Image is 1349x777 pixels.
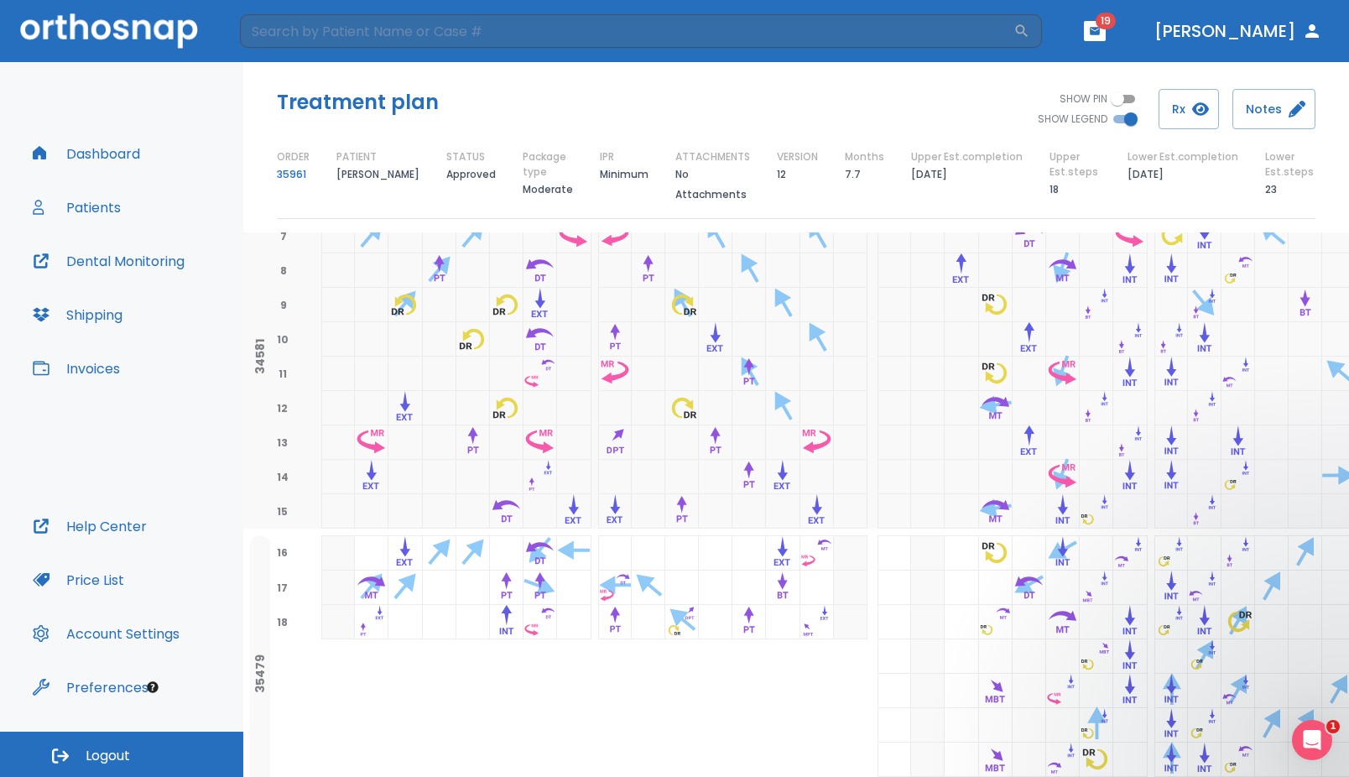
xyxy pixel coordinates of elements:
div: extracted [834,425,867,460]
div: extracted [911,571,945,605]
img: Orthosnap [20,13,198,48]
span: Logout [86,747,130,765]
div: extracted [321,536,355,571]
div: extracted [911,288,945,322]
span: 9 [277,297,290,312]
div: extracted [834,460,867,494]
div: extracted [911,322,945,357]
div: extracted [834,357,867,391]
div: extracted [834,536,867,571]
div: extracted [834,571,867,605]
div: extracted [834,253,867,288]
p: Upper Est.completion [911,149,1023,164]
div: extracted [834,605,867,639]
div: extracted [911,536,945,571]
div: extracted [911,219,945,253]
div: extracted [834,322,867,357]
div: extracted [911,425,945,460]
p: Moderate [523,180,573,200]
button: Rx [1159,89,1219,129]
p: Minimum [600,164,648,185]
div: extracted [911,391,945,425]
button: Account Settings [23,613,190,654]
p: Upper Est.steps [1050,149,1101,180]
div: extracted [321,357,355,391]
button: Patients [23,187,131,227]
span: SHOW LEGEND [1038,112,1107,127]
div: extracted [321,253,355,288]
div: extracted [321,391,355,425]
span: Home [39,566,73,577]
div: extracted [321,494,355,529]
span: 19 [1096,13,1116,29]
p: Lower Est.completion [1128,149,1238,164]
p: 34581 [253,339,267,374]
p: Lower Est.steps [1265,149,1315,180]
h5: Treatment plan [277,89,439,116]
p: STATUS [446,149,485,164]
div: extracted [911,708,945,743]
button: Invoices [23,348,130,388]
button: Dental Monitoring [23,241,195,281]
div: extracted [911,674,945,708]
p: Months [845,149,884,164]
div: extracted [911,253,945,288]
p: [PERSON_NAME] [336,164,419,185]
p: IPR [600,149,614,164]
span: 10 [273,331,292,347]
span: 8 [277,263,290,278]
div: • [DATE] [160,76,207,93]
h1: Messages [124,8,215,36]
button: Notes [1232,89,1315,129]
div: extracted [834,391,867,425]
div: extracted [911,460,945,494]
div: • [DATE] [160,138,207,155]
p: Package type [523,149,573,180]
p: Approved [446,164,496,185]
div: [PERSON_NAME] [60,76,157,93]
button: Help Center [23,506,157,546]
span: 16 [273,545,291,560]
button: Price List [23,560,134,600]
div: extracted [834,494,867,529]
span: Help [266,566,293,577]
div: [PERSON_NAME] [60,138,157,155]
div: extracted [911,605,945,639]
div: extracted [321,425,355,460]
div: Tooltip anchor [145,680,160,695]
span: SHOW PIN [1060,91,1107,107]
span: Messages [135,566,200,577]
button: Dashboard [23,133,150,174]
p: 7.7 [845,164,861,185]
p: ORDER [277,149,310,164]
div: extracted [834,288,867,322]
div: extracted [321,460,355,494]
p: 35479 [253,654,267,693]
div: extracted [911,743,945,777]
p: [DATE] [1128,164,1164,185]
span: 7 [277,228,290,243]
button: Help [224,524,336,591]
button: Shipping [23,295,133,335]
div: extracted [834,219,867,253]
span: 14 [273,469,292,484]
div: Close [294,7,325,37]
div: extracted [911,357,945,391]
button: Messages [112,524,223,591]
img: Profile image for Mohammed [19,59,53,92]
div: extracted [911,639,945,674]
p: ATTACHMENTS [675,149,750,164]
p: 12 [777,164,786,185]
div: extracted [321,605,355,639]
span: 13 [273,435,291,450]
span: 18 [273,614,291,629]
div: extracted [321,219,355,253]
p: VERSION [777,149,818,164]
